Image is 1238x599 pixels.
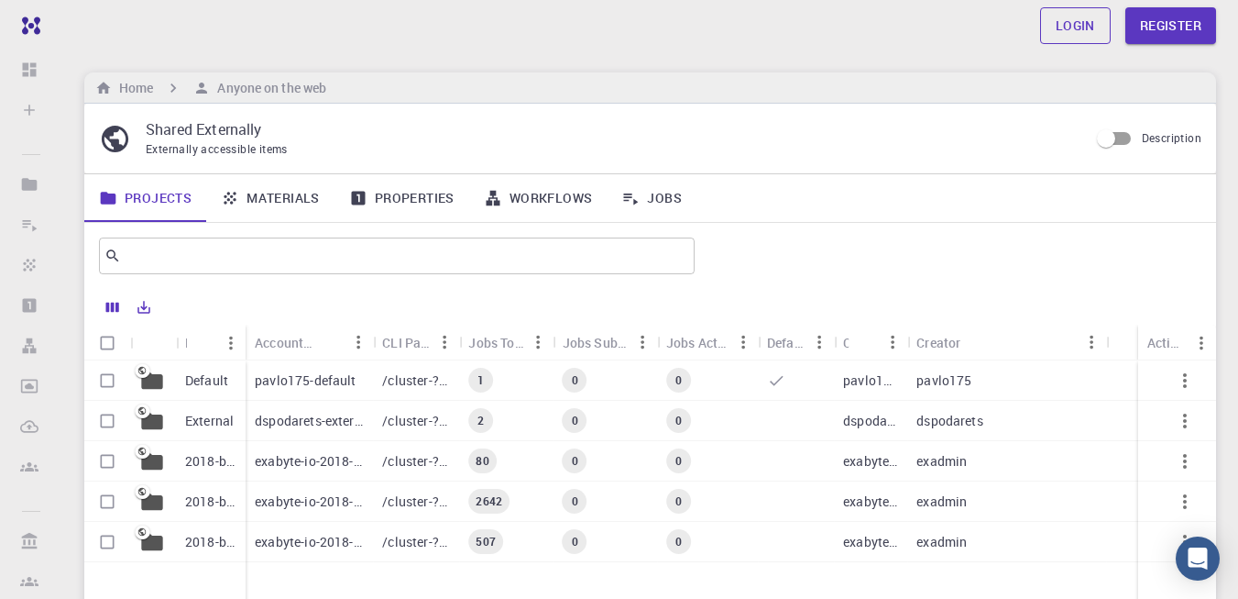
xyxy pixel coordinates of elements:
h6: Home [112,78,153,98]
a: Workflows [469,174,608,222]
span: Externally accessible items [146,141,288,156]
p: pavlo175 [916,372,971,390]
span: 0 [564,453,586,469]
a: Login [1040,7,1111,44]
a: Register [1125,7,1216,44]
button: Menu [344,327,373,357]
button: Menu [1187,328,1216,358]
h6: Anyone on the web [210,78,326,98]
p: External [185,412,234,430]
span: 0 [564,413,586,428]
p: exabyte-io [843,533,898,551]
p: exabyte-io-2018-bg-study-phase-iii [255,493,364,511]
button: Columns [97,293,128,322]
p: dspodarets [916,412,983,430]
span: 0 [564,534,586,549]
span: 0 [564,494,586,509]
p: pavlo175-default [255,372,356,390]
div: Creator [916,325,960,361]
div: Owner [834,325,907,361]
p: pavlo175 [843,372,898,390]
span: 0 [668,372,689,388]
div: Name [176,325,246,361]
span: 507 [468,534,502,549]
p: exabyte-io-2018-bg-study-phase-i-ph [255,452,364,471]
div: Open Intercom Messenger [1176,537,1220,581]
button: Sort [960,327,990,357]
p: dspodarets [843,412,898,430]
a: Jobs [607,174,696,222]
span: 0 [668,413,689,428]
a: Materials [206,174,334,222]
div: Jobs Total [459,325,553,361]
button: Menu [805,327,834,357]
div: Actions [1147,325,1187,361]
button: Menu [524,327,553,357]
nav: breadcrumb [92,78,330,98]
span: 2 [470,413,491,428]
span: Description [1142,130,1201,145]
div: Icon [130,325,176,361]
div: CLI Path [373,325,459,361]
button: Menu [430,327,459,357]
span: 1 [470,372,491,388]
div: Jobs Subm. [563,325,628,361]
div: Jobs Subm. [553,325,657,361]
p: 2018-bg-study-phase-III [185,493,236,511]
div: Jobs Active [657,325,758,361]
button: Menu [878,327,907,357]
div: Default [767,325,805,361]
div: Jobs Active [666,325,729,361]
p: /cluster-???-share/groups/exabyte-io/exabyte-io-2018-bg-study-phase-i-ph [382,452,450,471]
button: Menu [628,327,657,357]
span: 80 [468,453,496,469]
button: Menu [1077,327,1106,357]
button: Sort [187,328,216,358]
button: Sort [314,327,344,357]
button: Sort [849,327,878,357]
button: Menu [729,327,758,357]
p: /cluster-???-share/groups/exabyte-io/exabyte-io-2018-bg-study-phase-iii [382,493,450,511]
p: exadmin [916,452,967,471]
p: exadmin [916,533,967,551]
span: 0 [668,494,689,509]
p: 2018-bg-study-phase-I [185,533,236,551]
div: Owner [843,325,849,361]
p: exabyte-io [843,493,898,511]
div: Default [758,325,834,361]
p: /cluster-???-home/pavlo175/pavlo175-default [382,372,450,390]
p: exabyte-io [843,452,898,471]
p: Shared Externally [146,118,1074,140]
p: exabyte-io-2018-bg-study-phase-i [255,533,364,551]
div: Accounting slug [255,325,314,361]
div: Accounting slug [246,325,373,361]
a: Properties [334,174,469,222]
div: Actions [1138,325,1216,361]
p: 2018-bg-study-phase-i-ph [185,452,236,471]
p: exadmin [916,493,967,511]
div: Creator [907,325,1106,361]
p: dspodarets-external [255,412,364,430]
div: Jobs Total [468,325,523,361]
p: /cluster-???-share/groups/exabyte-io/exabyte-io-2018-bg-study-phase-i [382,533,450,551]
span: 2642 [468,494,509,509]
p: /cluster-???-home/dspodarets/dspodarets-external [382,412,450,430]
button: Menu [216,328,246,358]
p: Default [185,372,228,390]
span: 0 [668,534,689,549]
span: 0 [668,453,689,469]
img: logo [15,17,40,35]
div: CLI Path [382,325,430,361]
span: 0 [564,372,586,388]
button: Export [128,293,159,322]
a: Projects [84,174,206,222]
